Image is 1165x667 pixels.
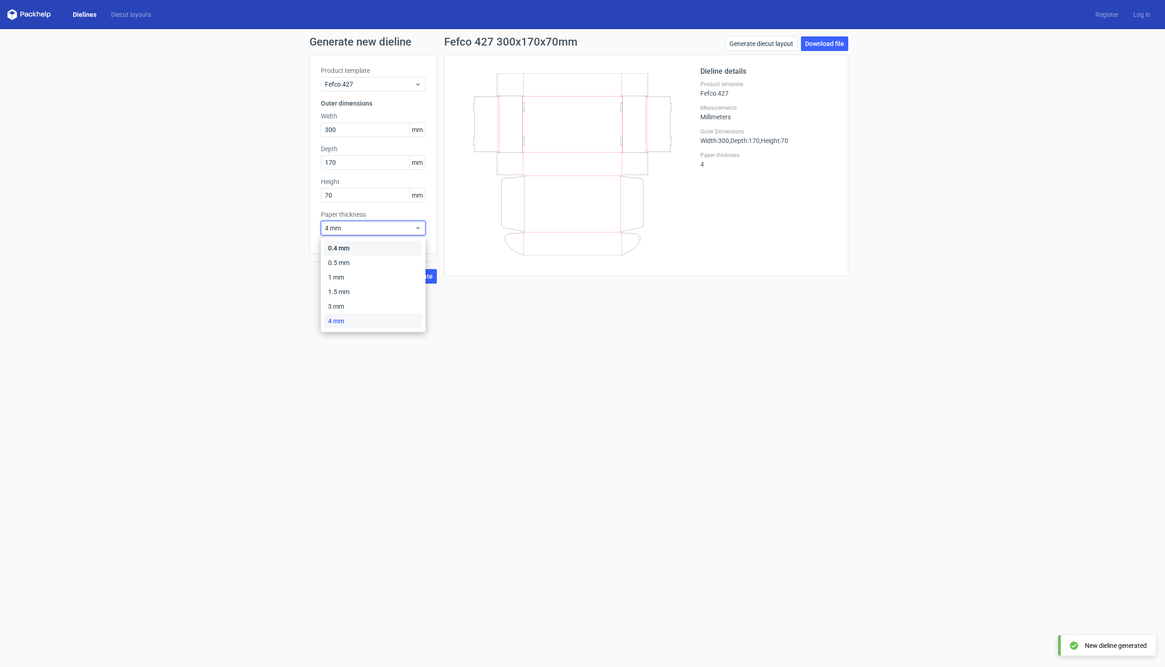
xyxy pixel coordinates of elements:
[444,36,577,47] h1: Fefco 427 300x170x70mm
[325,224,415,233] span: 4 mm
[321,177,425,186] label: Height
[324,299,422,314] div: 3 mm
[700,128,837,135] label: Outer Dimensions
[321,99,425,108] h3: Outer dimensions
[760,137,788,144] span: , Height : 70
[324,285,422,299] div: 1.5 mm
[321,66,425,75] label: Product template
[700,152,837,168] div: 4
[324,270,422,285] div: 1 mm
[801,36,848,51] a: Download file
[409,188,425,202] span: mm
[321,144,425,153] label: Depth
[700,81,837,88] label: Product template
[66,10,104,19] a: Dielines
[324,255,422,270] div: 0.5 mm
[700,137,729,144] span: Width : 300
[700,66,837,77] h2: Dieline details
[729,137,760,144] span: , Depth : 170
[309,36,856,47] h1: Generate new dieline
[725,36,797,51] a: Generate diecut layout
[325,80,415,89] span: Fefco 427
[324,241,422,255] div: 0.4 mm
[409,123,425,137] span: mm
[700,104,837,121] div: Millimeters
[324,314,422,328] div: 4 mm
[1085,641,1147,650] div: New dieline generated
[700,104,837,112] label: Measurements
[1126,10,1158,19] a: Log in
[409,156,425,169] span: mm
[700,81,837,97] div: Fefco 427
[321,112,425,121] label: Width
[700,152,837,159] label: Paper thickness
[104,10,158,19] a: Diecut layouts
[1088,10,1126,19] a: Register
[321,210,425,219] label: Paper thickness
